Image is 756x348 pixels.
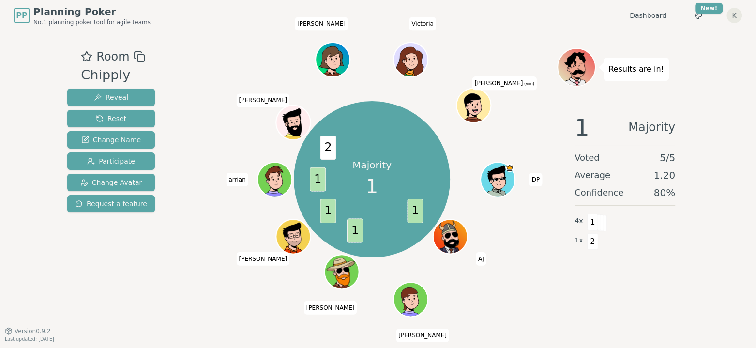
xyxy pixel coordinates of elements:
button: Change Avatar [67,174,155,191]
button: Version0.9.2 [5,327,51,335]
span: Click to change your name [472,76,537,90]
span: 2 [587,233,598,250]
span: No.1 planning poker tool for agile teams [33,18,151,26]
span: 1 [310,167,326,192]
span: Change Avatar [80,178,142,187]
span: 1.20 [653,168,675,182]
button: Click to change your avatar [458,89,490,121]
span: Room [96,48,129,65]
span: Click to change your name [226,173,248,186]
span: Request a feature [75,199,147,209]
span: 1 [575,116,590,139]
span: Participate [87,156,135,166]
button: Reset [67,110,155,127]
span: Confidence [575,186,623,199]
span: 1 x [575,235,583,246]
span: Click to change your name [236,93,289,107]
span: 1 [320,199,336,223]
button: Add as favourite [81,48,92,65]
span: 5 / 5 [660,151,675,165]
button: K [726,8,742,23]
div: Chipply [81,65,145,85]
span: Click to change your name [236,252,289,266]
span: Change Name [81,135,141,145]
span: Click to change your name [295,17,348,30]
span: Click to change your name [304,301,357,315]
span: 80 % [654,186,675,199]
span: 1 [587,214,598,230]
span: 1 [347,219,363,243]
button: New! [690,7,707,24]
span: Planning Poker [33,5,151,18]
span: (you) [523,82,534,86]
a: PPPlanning PokerNo.1 planning poker tool for agile teams [14,5,151,26]
span: 1 [408,199,423,223]
span: 4 x [575,216,583,227]
button: Request a feature [67,195,155,212]
span: Click to change your name [396,329,449,342]
span: Majority [628,116,675,139]
button: Participate [67,152,155,170]
span: Reset [96,114,126,123]
a: Dashboard [630,11,666,20]
span: Click to change your name [476,252,486,266]
div: New! [695,3,723,14]
span: Reveal [94,92,128,102]
span: PP [16,10,27,21]
span: Average [575,168,610,182]
p: Results are in! [608,62,664,76]
span: DP is the host [506,164,514,172]
button: Reveal [67,89,155,106]
span: Last updated: [DATE] [5,336,54,342]
span: 2 [320,136,336,160]
button: Change Name [67,131,155,149]
span: Version 0.9.2 [15,327,51,335]
span: Click to change your name [529,173,542,186]
p: Majority [352,158,392,172]
span: Voted [575,151,600,165]
span: 1 [366,172,378,201]
span: Click to change your name [409,17,436,30]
